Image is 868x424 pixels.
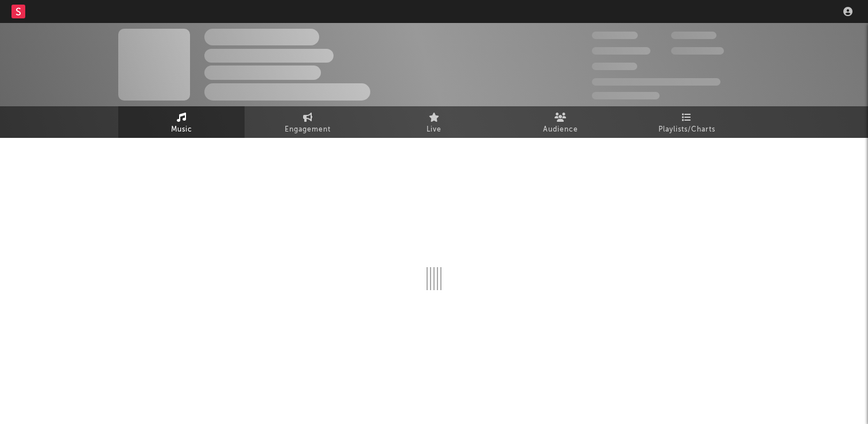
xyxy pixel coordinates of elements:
[118,106,245,138] a: Music
[592,78,720,86] span: 50,000,000 Monthly Listeners
[285,123,331,137] span: Engagement
[592,47,650,55] span: 50,000,000
[658,123,715,137] span: Playlists/Charts
[245,106,371,138] a: Engagement
[427,123,441,137] span: Live
[171,123,192,137] span: Music
[592,63,637,70] span: 100,000
[592,92,660,99] span: Jump Score: 85.0
[671,32,716,39] span: 100,000
[543,123,578,137] span: Audience
[592,32,638,39] span: 300,000
[371,106,497,138] a: Live
[497,106,623,138] a: Audience
[671,47,724,55] span: 1,000,000
[623,106,750,138] a: Playlists/Charts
